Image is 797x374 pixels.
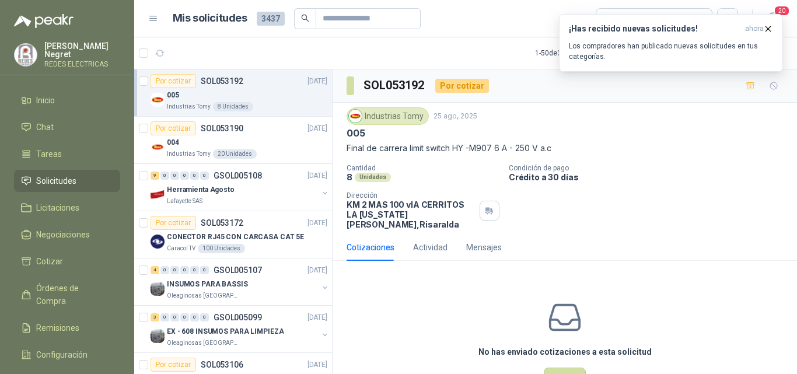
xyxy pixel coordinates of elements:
a: Licitaciones [14,197,120,219]
p: GSOL005107 [214,266,262,274]
div: Por cotizar [151,358,196,372]
p: Cantidad [347,164,499,172]
a: Inicio [14,89,120,111]
div: 8 Unidades [213,102,253,111]
span: Remisiones [36,321,79,334]
span: 20 [774,5,790,16]
span: Configuración [36,348,88,361]
p: SOL053106 [201,361,243,369]
div: 0 [160,266,169,274]
a: 3 0 0 0 0 0 GSOL005099[DATE] Company LogoEX - 608 INSUMOS PARA LIMPIEZAOleaginosas [GEOGRAPHIC_DA... [151,310,330,348]
span: Tareas [36,148,62,160]
img: Company Logo [15,44,37,66]
p: [DATE] [307,123,327,134]
span: ahora [745,24,764,34]
h3: ¡Has recibido nuevas solicitudes! [569,24,740,34]
img: Company Logo [151,235,165,249]
img: Logo peakr [14,14,74,28]
div: 0 [180,313,189,321]
p: Los compradores han publicado nuevas solicitudes en tus categorías. [569,41,773,62]
p: CONECTOR RJ45 CON CARCASA CAT 5E [167,232,304,243]
img: Company Logo [349,110,362,123]
span: search [301,14,309,22]
a: Chat [14,116,120,138]
span: Inicio [36,94,55,107]
div: 0 [160,313,169,321]
div: Actividad [413,241,448,254]
p: 8 [347,172,352,182]
div: Industrias Tomy [347,107,429,125]
p: 004 [167,137,179,148]
div: 0 [170,266,179,274]
span: Negociaciones [36,228,90,241]
img: Company Logo [151,329,165,343]
p: Caracol TV [167,244,195,253]
h1: Mis solicitudes [173,10,247,27]
p: Industrias Tomy [167,149,211,159]
div: 0 [190,266,199,274]
div: 0 [200,172,209,180]
p: Herramienta Agosto [167,184,235,195]
a: Por cotizarSOL053192[DATE] Company Logo005Industrias Tomy8 Unidades [134,69,332,117]
p: SOL053190 [201,124,243,132]
p: SOL053192 [201,77,243,85]
p: Crédito a 30 días [509,172,792,182]
img: Company Logo [151,140,165,154]
div: 3 [151,313,159,321]
span: Solicitudes [36,174,76,187]
img: Company Logo [151,187,165,201]
p: EX - 608 INSUMOS PARA LIMPIEZA [167,326,284,337]
div: Todas [603,12,628,25]
div: Por cotizar [151,216,196,230]
a: Solicitudes [14,170,120,192]
div: 0 [170,172,179,180]
div: 100 Unidades [198,244,245,253]
div: 0 [200,313,209,321]
div: Cotizaciones [347,241,394,254]
a: 9 0 0 0 0 0 GSOL005108[DATE] Company LogoHerramienta AgostoLafayette SAS [151,169,330,206]
div: 20 Unidades [213,149,257,159]
a: Negociaciones [14,223,120,246]
p: [DATE] [307,76,327,87]
a: Órdenes de Compra [14,277,120,312]
div: Mensajes [466,241,502,254]
div: Unidades [355,173,391,182]
p: [DATE] [307,218,327,229]
p: [DATE] [307,265,327,276]
p: Oleaginosas [GEOGRAPHIC_DATA][PERSON_NAME] [167,291,240,300]
div: 0 [160,172,169,180]
p: Condición de pago [509,164,792,172]
div: 0 [180,266,189,274]
div: Por cotizar [151,74,196,88]
p: 25 ago, 2025 [434,111,477,122]
p: GSOL005099 [214,313,262,321]
span: Chat [36,121,54,134]
div: Por cotizar [151,121,196,135]
div: 9 [151,172,159,180]
a: Por cotizarSOL053190[DATE] Company Logo004Industrias Tomy20 Unidades [134,117,332,164]
p: Lafayette SAS [167,197,202,206]
div: 0 [190,313,199,321]
p: GSOL005108 [214,172,262,180]
p: Dirección [347,191,475,200]
div: 0 [180,172,189,180]
p: [DATE] [307,359,327,370]
a: Tareas [14,143,120,165]
h3: SOL053192 [363,76,426,95]
p: Oleaginosas [GEOGRAPHIC_DATA][PERSON_NAME] [167,338,240,348]
div: 1 - 50 de 3254 [535,44,611,62]
div: Por cotizar [435,79,489,93]
span: 3437 [257,12,285,26]
p: [PERSON_NAME] Negret [44,42,120,58]
p: INSUMOS PARA BASSIS [167,279,248,290]
a: Configuración [14,344,120,366]
span: Órdenes de Compra [36,282,109,307]
p: 005 [167,90,179,101]
p: 005 [347,127,365,139]
span: Licitaciones [36,201,79,214]
p: Industrias Tomy [167,102,211,111]
h3: No has enviado cotizaciones a esta solicitud [478,345,652,358]
p: [DATE] [307,312,327,323]
p: [DATE] [307,170,327,181]
div: 0 [200,266,209,274]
